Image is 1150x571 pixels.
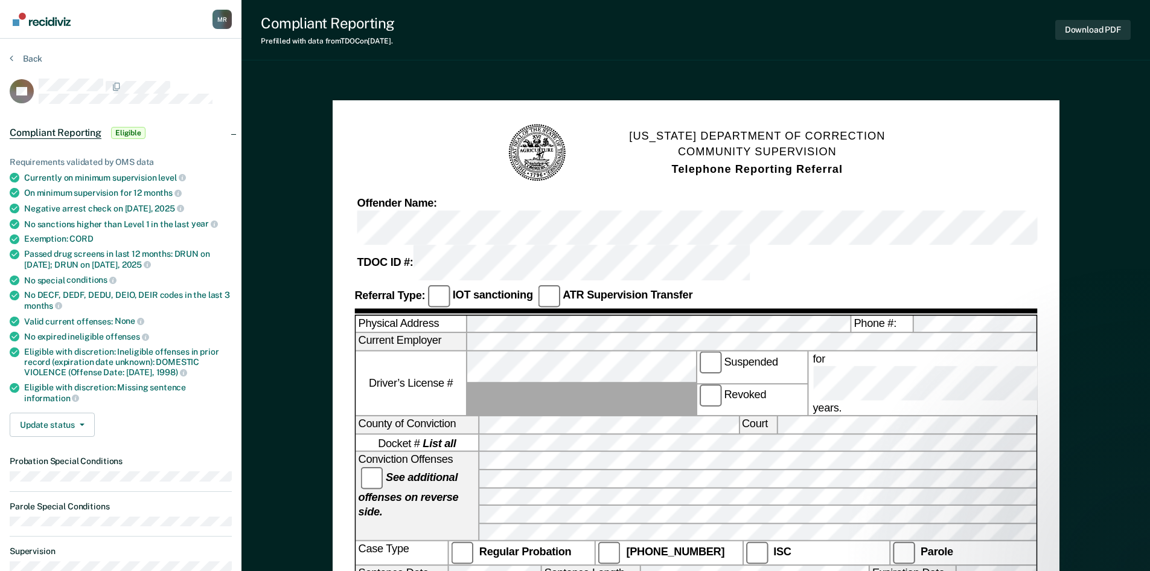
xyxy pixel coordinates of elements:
div: No DECF, DEDF, DEDU, DEIO, DEIR codes in the last 3 [24,290,232,311]
span: months [144,188,182,198]
div: No special [24,275,232,286]
label: Suspended [697,352,807,383]
strong: Referral Type: [354,289,425,301]
dt: Probation Special Conditions [10,456,232,466]
label: Physical Address [356,315,465,332]
div: Passed drug screens in last 12 months: DRUN on [DATE]; DRUN on [DATE], [24,249,232,269]
button: Profile dropdown button [212,10,232,29]
input: IOT sanctioning [427,285,450,307]
input: Regular Probation [451,542,473,564]
div: Valid current offenses: [24,316,232,327]
strong: List all [423,437,456,449]
span: months [24,301,62,311]
span: None [115,316,144,326]
img: TN Seal [506,123,567,184]
span: CORD [69,234,93,244]
span: level [158,173,185,182]
span: information [24,393,79,403]
input: Suspended [699,352,721,374]
strong: Telephone Reporting Referral [671,163,842,175]
strong: See additional offenses on reverse side. [358,471,458,517]
span: Compliant Reporting [10,127,101,139]
button: Update status [10,413,95,437]
strong: Parole [921,546,953,558]
strong: TDOC ID #: [357,256,413,268]
div: M R [212,10,232,29]
label: Driver’s License # [356,352,465,416]
div: Requirements validated by OMS data [10,157,232,167]
label: Court [739,417,776,434]
dt: Parole Special Conditions [10,502,232,512]
div: On minimum supervision for 12 [24,187,232,198]
strong: IOT sanctioning [452,289,532,301]
strong: [PHONE_NUMBER] [626,546,724,558]
div: Conviction Offenses [356,453,478,541]
input: Revoked [699,384,721,407]
div: Case Type [356,542,447,564]
div: No expired ineligible [24,331,232,342]
div: Currently on minimum supervision [24,172,232,183]
strong: Offender Name: [357,197,436,209]
img: Recidiviz [13,13,71,26]
button: Download PDF [1055,20,1131,40]
strong: Regular Probation [479,546,571,558]
input: See additional offenses on reverse side. [360,467,383,489]
span: Eligible [111,127,145,139]
input: Parole [892,542,915,564]
input: ISC [746,542,768,564]
span: year [191,219,218,228]
label: Current Employer [356,334,465,350]
div: No sanctions higher than Level 1 in the last [24,219,232,230]
label: Revoked [697,384,807,416]
span: 2025 [155,204,184,213]
span: 2025 [122,260,151,269]
dt: Supervision [10,546,232,556]
span: 1998) [156,367,187,377]
strong: ISC [773,546,791,558]
div: Eligible with discretion: Missing sentence [24,382,232,403]
button: Back [10,53,42,64]
span: Docket # [378,436,456,450]
span: conditions [66,275,116,285]
input: [PHONE_NUMBER] [598,542,621,564]
span: offenses [106,332,149,341]
label: County of Conviction [356,417,478,434]
div: Prefilled with data from TDOC on [DATE] . [261,37,395,45]
strong: ATR Supervision Transfer [563,289,692,301]
label: Phone #: [851,315,912,332]
div: Eligible with discretion: Ineligible offenses in prior record (expiration date unknown): DOMESTIC... [24,347,232,378]
input: for years. [813,366,1149,401]
h1: [US_STATE] DEPARTMENT OF CORRECTION COMMUNITY SUPERVISION [629,128,885,178]
div: Exemption: [24,234,232,244]
div: Compliant Reporting [261,15,395,32]
div: Negative arrest check on [DATE], [24,203,232,214]
input: ATR Supervision Transfer [537,285,560,307]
